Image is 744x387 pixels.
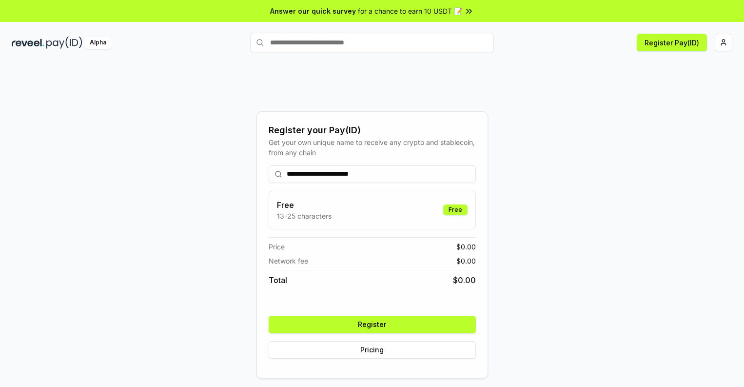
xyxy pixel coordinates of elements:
[277,211,332,221] p: 13-25 characters
[269,242,285,252] span: Price
[46,37,82,49] img: pay_id
[358,6,462,16] span: for a chance to earn 10 USDT 📝
[269,316,476,333] button: Register
[443,204,468,215] div: Free
[12,37,44,49] img: reveel_dark
[84,37,112,49] div: Alpha
[269,123,476,137] div: Register your Pay(ID)
[277,199,332,211] h3: Free
[456,256,476,266] span: $ 0.00
[453,274,476,286] span: $ 0.00
[269,274,287,286] span: Total
[269,137,476,158] div: Get your own unique name to receive any crypto and stablecoin, from any chain
[637,34,707,51] button: Register Pay(ID)
[270,6,356,16] span: Answer our quick survey
[269,256,308,266] span: Network fee
[269,341,476,359] button: Pricing
[456,242,476,252] span: $ 0.00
